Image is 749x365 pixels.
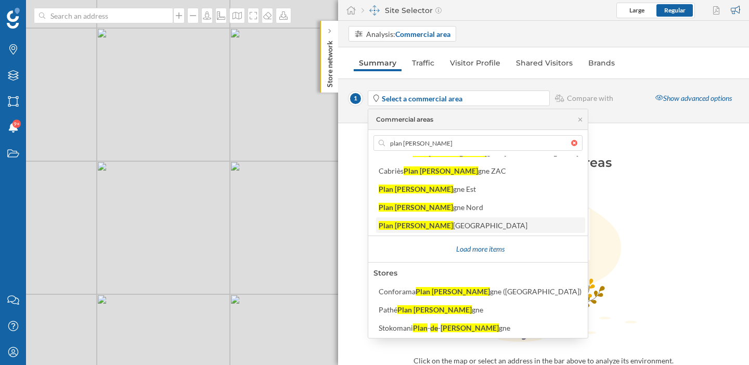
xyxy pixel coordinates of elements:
[379,305,397,314] div: Pathé
[472,305,483,314] div: gne
[438,323,441,332] div: -
[430,323,438,332] div: de
[445,55,506,71] a: Visitor Profile
[354,55,402,71] a: Summary
[407,55,440,71] a: Traffic
[348,92,363,106] span: 1
[397,305,472,314] div: Plan [PERSON_NAME]
[379,323,413,332] div: Stokomani
[361,5,442,16] div: Site Selector
[453,221,527,230] div: [GEOGRAPHIC_DATA]
[567,93,613,103] span: Compare with
[14,119,20,129] span: 9+
[382,94,462,103] strong: Select a commercial area
[629,6,644,14] span: Large
[583,55,620,71] a: Brands
[453,203,483,212] div: gne Nord
[395,30,450,38] strong: Commercial area
[404,166,478,175] div: Plan [PERSON_NAME]
[366,29,450,40] div: Analysis:
[325,36,335,87] p: Store network
[373,268,397,279] div: Stores
[499,323,510,332] div: gne
[649,89,738,108] div: Show advanced options
[379,203,453,212] div: Plan [PERSON_NAME]
[7,8,20,29] img: Geoblink Logo
[379,166,404,175] div: Cabriès
[369,5,380,16] img: dashboards-manager.svg
[379,287,416,296] div: Conforama
[413,323,428,332] div: Plan
[379,185,453,193] div: Plan [PERSON_NAME]
[487,148,578,157] div: gne - [GEOGRAPHIC_DATA]
[379,221,453,230] div: Plan [PERSON_NAME]
[21,7,71,17] span: Assistance
[379,148,412,157] div: Avenue du
[478,166,506,175] div: gne ZAC
[416,287,490,296] div: Plan [PERSON_NAME]
[490,287,582,296] div: gne ([GEOGRAPHIC_DATA])
[441,323,499,332] div: [PERSON_NAME]
[412,148,487,157] div: Plan [PERSON_NAME]
[453,185,476,193] div: gne Est
[376,115,433,124] div: Commercial areas
[428,323,430,332] div: -
[511,55,578,71] a: Shared Visitors
[664,6,686,14] span: Regular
